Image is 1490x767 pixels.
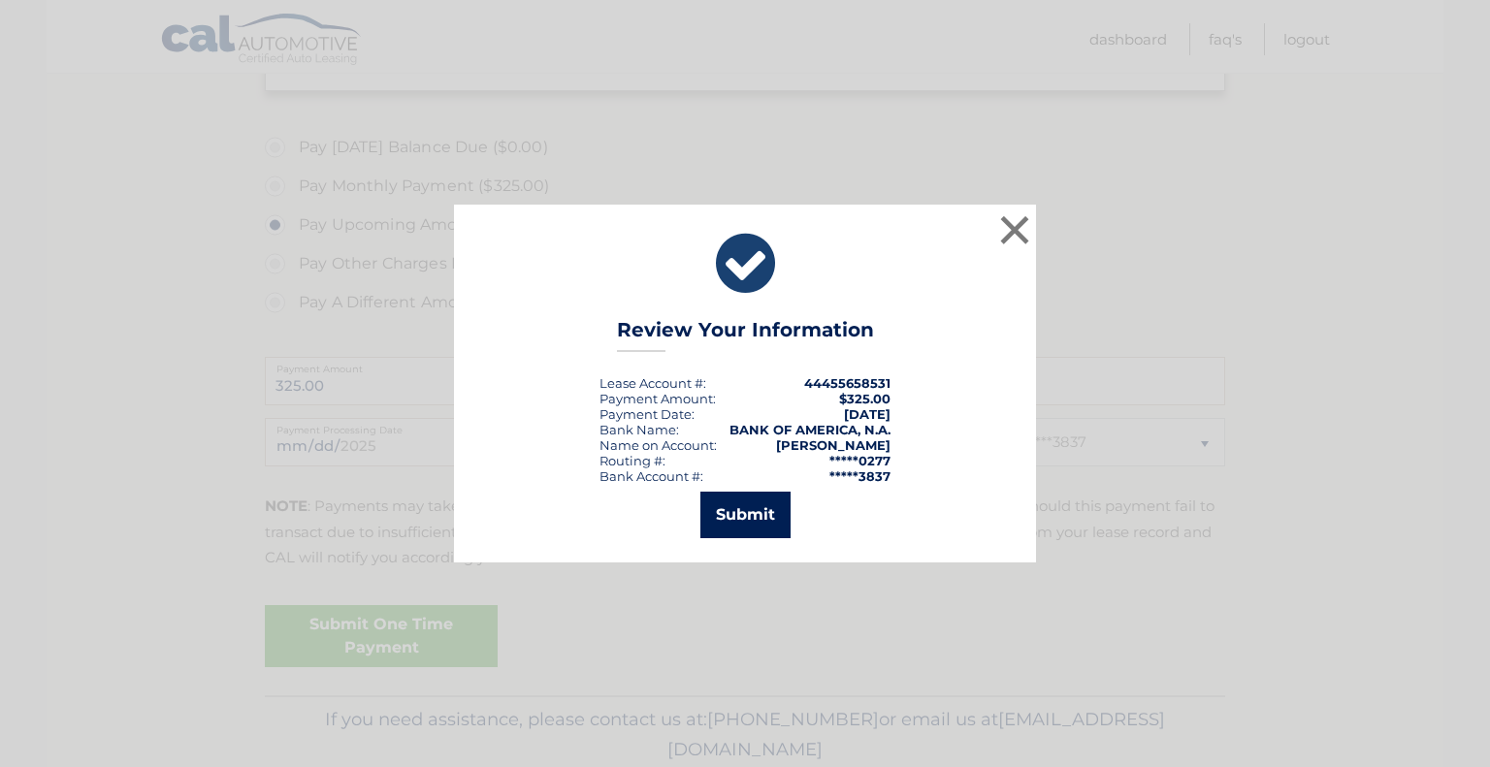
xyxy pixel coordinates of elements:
[599,437,717,453] div: Name on Account:
[599,453,665,468] div: Routing #:
[617,318,874,352] h3: Review Your Information
[804,375,891,391] strong: 44455658531
[599,375,706,391] div: Lease Account #:
[599,406,692,422] span: Payment Date
[599,406,695,422] div: :
[700,492,791,538] button: Submit
[844,406,891,422] span: [DATE]
[729,422,891,437] strong: BANK OF AMERICA, N.A.
[776,437,891,453] strong: [PERSON_NAME]
[599,422,679,437] div: Bank Name:
[995,210,1034,249] button: ×
[599,391,716,406] div: Payment Amount:
[599,468,703,484] div: Bank Account #:
[839,391,891,406] span: $325.00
